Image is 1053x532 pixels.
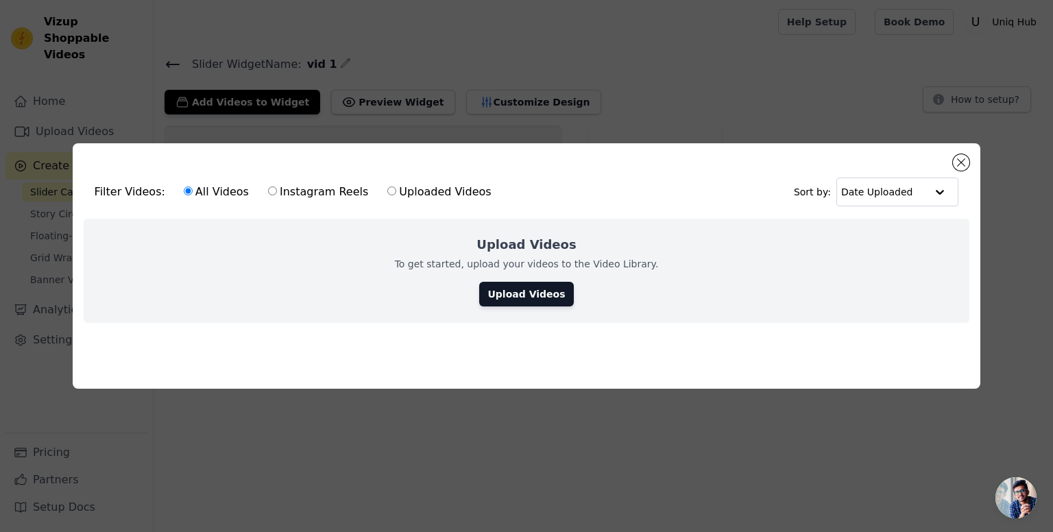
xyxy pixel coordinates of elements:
[183,183,250,201] label: All Videos
[387,183,492,201] label: Uploaded Videos
[267,183,369,201] label: Instagram Reels
[476,235,576,254] h2: Upload Videos
[479,282,573,306] a: Upload Videos
[395,257,659,271] p: To get started, upload your videos to the Video Library.
[995,477,1037,518] div: Open chat
[794,178,959,206] div: Sort by:
[95,176,499,208] div: Filter Videos:
[953,154,969,171] button: Close modal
